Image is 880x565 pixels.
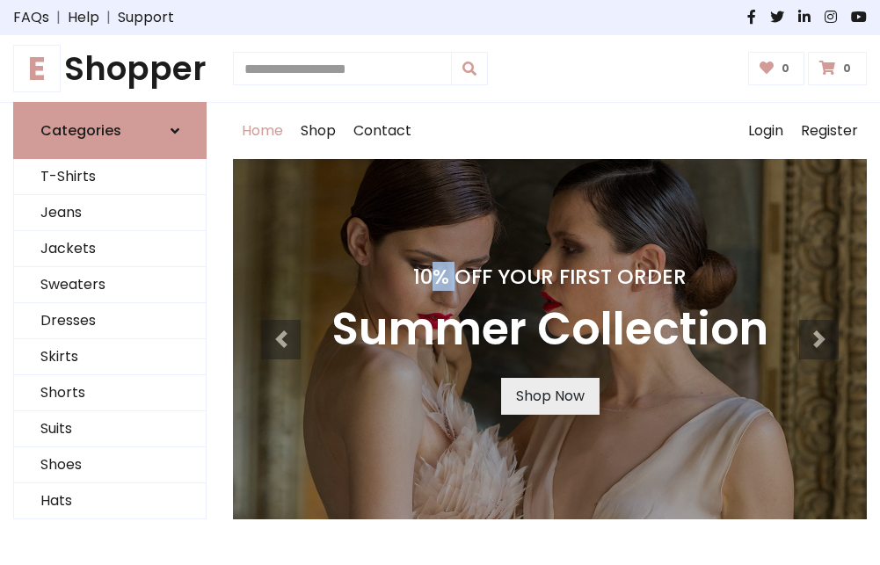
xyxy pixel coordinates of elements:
a: Suits [14,411,206,447]
span: 0 [777,61,794,76]
a: Shop Now [501,378,600,415]
h1: Shopper [13,49,207,88]
a: 0 [748,52,805,85]
a: EShopper [13,49,207,88]
h6: Categories [40,122,121,139]
a: Contact [345,103,420,159]
span: | [99,7,118,28]
a: FAQs [13,7,49,28]
a: 0 [808,52,867,85]
a: Jeans [14,195,206,231]
a: Home [233,103,292,159]
a: Jackets [14,231,206,267]
a: Help [68,7,99,28]
a: Support [118,7,174,28]
a: Sweaters [14,267,206,303]
h3: Summer Collection [331,303,768,357]
a: Shorts [14,375,206,411]
span: | [49,7,68,28]
a: Dresses [14,303,206,339]
a: Skirts [14,339,206,375]
span: 0 [839,61,855,76]
a: Shoes [14,447,206,483]
a: Login [739,103,792,159]
h4: 10% Off Your First Order [331,264,768,289]
a: Register [792,103,867,159]
a: Shop [292,103,345,159]
span: E [13,45,61,92]
a: Categories [13,102,207,159]
a: Hats [14,483,206,519]
a: T-Shirts [14,159,206,195]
